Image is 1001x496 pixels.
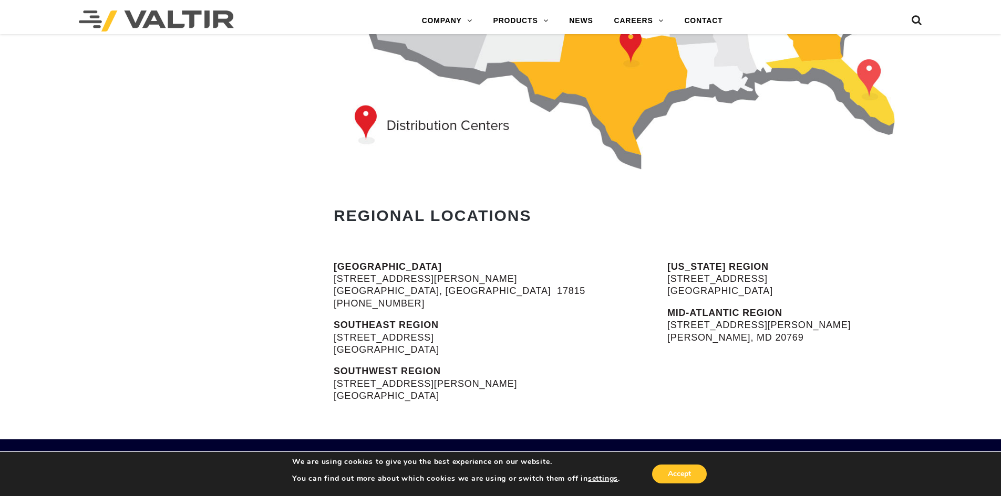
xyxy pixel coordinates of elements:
a: COMPANY [411,10,483,31]
strong: [US_STATE] REGION [667,261,769,272]
img: Valtir [79,10,234,31]
p: [STREET_ADDRESS] [GEOGRAPHIC_DATA] [667,261,1001,298]
a: NEWS [559,10,603,31]
a: CAREERS [604,10,674,31]
strong: SOUTHEAST REGION [334,320,439,330]
a: CONTACT [674,10,733,31]
p: [STREET_ADDRESS] [GEOGRAPHIC_DATA] [334,319,615,356]
p: [STREET_ADDRESS][PERSON_NAME] [PERSON_NAME], MD 20769 [667,307,1001,344]
strong: [GEOGRAPHIC_DATA] [334,261,442,272]
p: [STREET_ADDRESS][PERSON_NAME] [GEOGRAPHIC_DATA] [334,365,615,402]
p: You can find out more about which cookies we are using or switch them off in . [292,474,620,483]
p: We are using cookies to give you the best experience on our website. [292,457,620,467]
button: settings [588,474,618,483]
p: [STREET_ADDRESS][PERSON_NAME] [GEOGRAPHIC_DATA], [GEOGRAPHIC_DATA] 17815 [PHONE_NUMBER] [334,261,615,310]
strong: REGIONAL LOCATIONS [334,207,532,224]
strong: SOUTHWEST REGION [334,366,441,376]
a: PRODUCTS [483,10,559,31]
strong: MID-ATLANTIC REGION [667,308,782,318]
button: Accept [652,465,707,483]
